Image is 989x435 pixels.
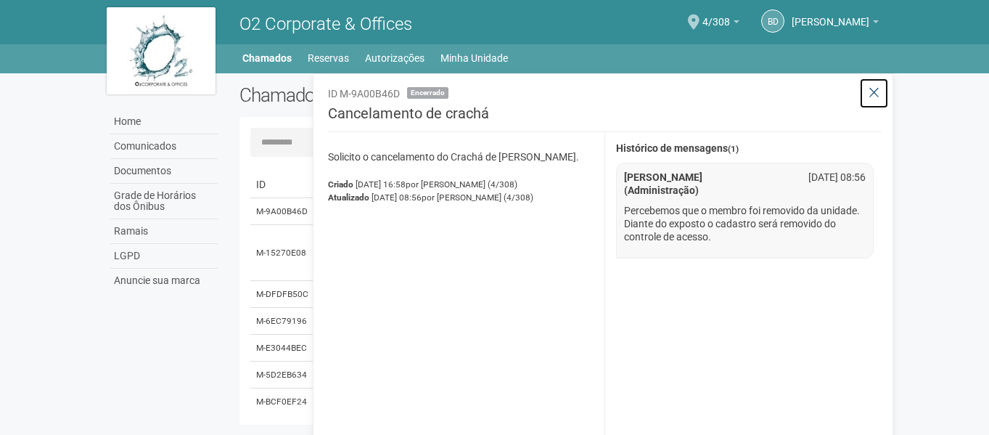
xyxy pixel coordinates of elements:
[702,2,730,28] span: 4/308
[250,198,316,225] td: M-9A00B46D
[250,362,316,389] td: M-5D2EB634
[250,389,316,415] td: M-BCF0EF24
[239,14,412,34] span: O2 Corporate & Offices
[242,48,292,68] a: Chamados
[250,225,316,281] td: M-15270E08
[422,192,533,203] span: por [PERSON_NAME] (4/308)
[250,308,316,335] td: M-6EC79196
[110,159,218,184] a: Documentos
[308,48,349,68] a: Reservas
[110,110,218,134] a: Home
[365,48,424,68] a: Autorizações
[110,134,218,159] a: Comunicados
[110,184,218,219] a: Grade de Horários dos Ônibus
[372,192,533,203] span: [DATE] 08:56
[250,281,316,308] td: M-DFDFB50C
[440,48,508,68] a: Minha Unidade
[789,171,877,184] div: [DATE] 08:56
[792,2,869,28] span: Bárbara de Mello Teixeira Carneiro
[328,106,882,132] h3: Cancelamento de crachá
[328,150,594,163] p: Solicito o cancelamento do Crachá de [PERSON_NAME].
[250,335,316,362] td: M-E3044BEC
[702,18,739,30] a: 4/308
[356,179,517,190] span: [DATE] 16:58
[328,88,400,99] span: ID M-9A00B46D
[110,219,218,244] a: Ramais
[250,171,316,198] td: ID
[406,179,517,190] span: por [PERSON_NAME] (4/308)
[110,244,218,269] a: LGPD
[728,144,739,154] span: (1)
[624,171,702,196] strong: [PERSON_NAME] (Administração)
[328,192,369,203] strong: Atualizado
[792,18,879,30] a: [PERSON_NAME]
[761,9,784,33] a: Bd
[107,7,216,94] img: logo.jpg
[239,84,495,106] h2: Chamados
[624,204,866,243] p: Percebemos que o membro foi removido da unidade. Diante do exposto o cadastro será removido do co...
[328,179,353,190] strong: Criado
[110,269,218,293] a: Anuncie sua marca
[407,87,448,99] span: Encerrado
[616,143,739,155] strong: Histórico de mensagens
